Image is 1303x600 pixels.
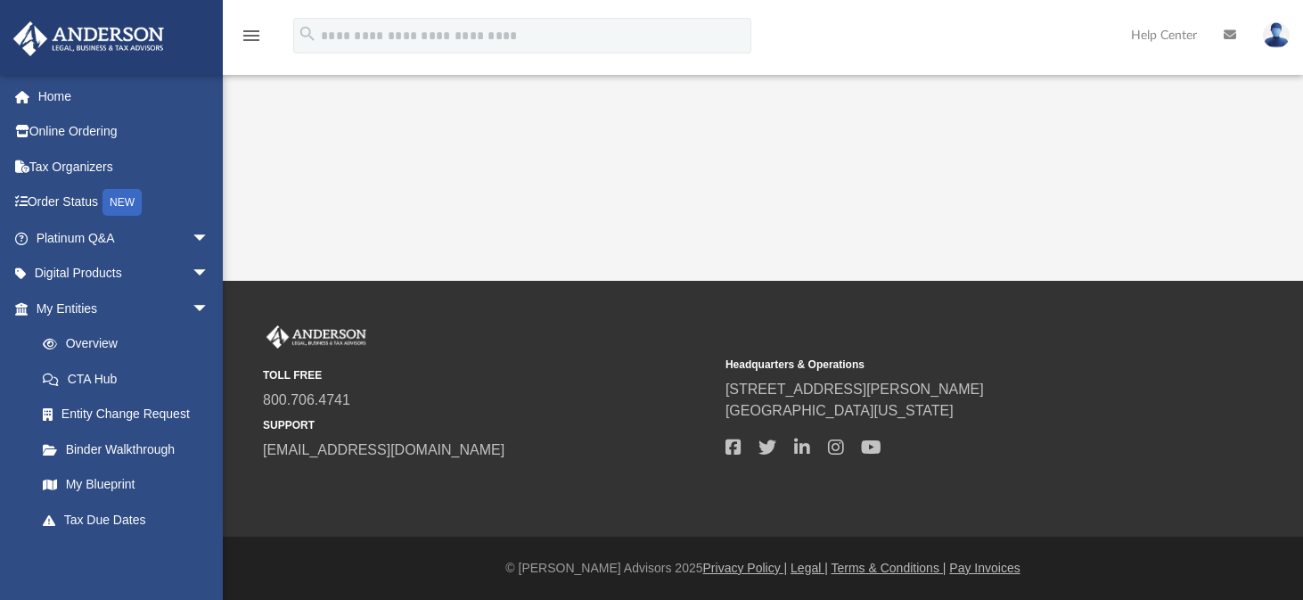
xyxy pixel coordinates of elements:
a: My [PERSON_NAME] Teamarrow_drop_down [12,538,227,573]
a: CTA Hub [25,361,236,397]
a: Digital Productsarrow_drop_down [12,256,236,292]
a: Overview [25,326,236,362]
i: menu [241,25,262,46]
a: [STREET_ADDRESS][PERSON_NAME] [725,382,984,397]
a: Entity Change Request [25,397,236,432]
a: Order StatusNEW [12,185,236,221]
span: arrow_drop_down [192,538,227,574]
a: My Blueprint [25,467,227,503]
i: search [298,24,317,44]
img: Anderson Advisors Platinum Portal [8,21,169,56]
a: My Entitiesarrow_drop_down [12,291,236,326]
a: Binder Walkthrough [25,432,236,467]
span: arrow_drop_down [192,220,227,257]
a: Legal | [791,561,828,575]
div: © [PERSON_NAME] Advisors 2025 [223,559,1303,578]
small: Headquarters & Operations [725,357,1176,373]
a: Tax Organizers [12,149,236,185]
a: [EMAIL_ADDRESS][DOMAIN_NAME] [263,442,504,457]
div: NEW [102,189,142,216]
img: Anderson Advisors Platinum Portal [263,325,370,349]
a: 800.706.4741 [263,392,350,407]
small: SUPPORT [263,417,713,433]
a: Tax Due Dates [25,502,236,538]
span: arrow_drop_down [192,291,227,327]
a: Pay Invoices [949,561,1020,575]
span: arrow_drop_down [192,256,227,292]
a: menu [241,34,262,46]
a: Platinum Q&Aarrow_drop_down [12,220,236,256]
a: Online Ordering [12,114,236,150]
a: Terms & Conditions | [832,561,947,575]
a: Home [12,78,236,114]
small: TOLL FREE [263,367,713,383]
a: [GEOGRAPHIC_DATA][US_STATE] [725,403,954,418]
img: User Pic [1263,22,1290,48]
a: Privacy Policy | [703,561,788,575]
